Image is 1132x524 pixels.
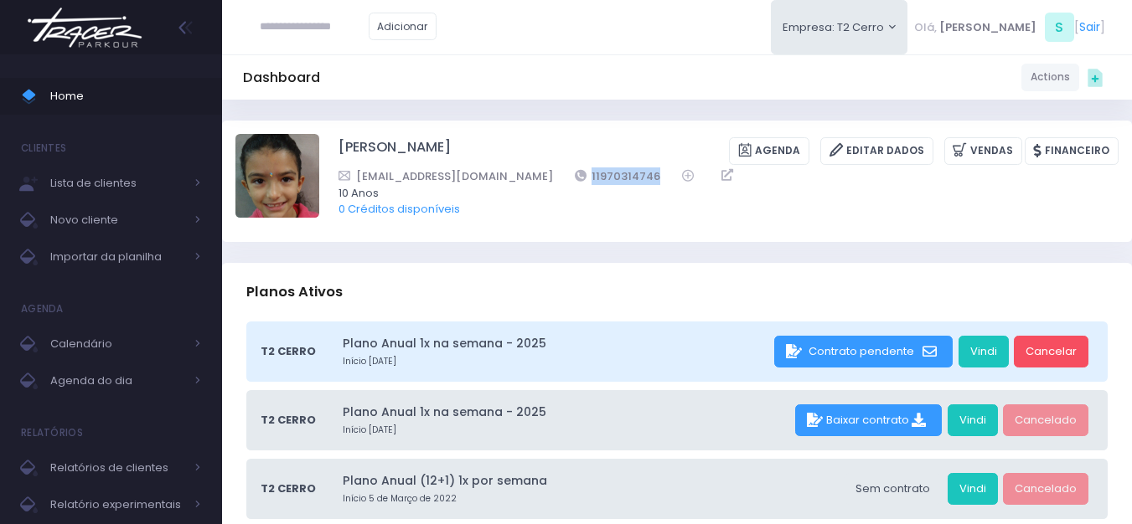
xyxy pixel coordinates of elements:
span: [PERSON_NAME] [939,19,1036,36]
span: Olá, [914,19,937,36]
a: Plano Anual (12+1) 1x por semana [343,472,839,490]
h5: Dashboard [243,69,320,86]
h4: Relatórios [21,416,83,450]
span: Relatórios de clientes [50,457,184,479]
span: Calendário [50,333,184,355]
a: Actions [1021,64,1079,91]
span: Contrato pendente [809,343,914,359]
a: Plano Anual 1x na semana - 2025 [343,403,789,421]
small: Início 5 de Março de 2022 [343,492,839,506]
a: Vendas [944,137,1022,165]
span: S [1045,13,1074,42]
a: Plano Anual 1x na semana - 2025 [343,335,769,352]
small: Início [DATE] [343,424,789,437]
a: 0 Créditos disponíveis [339,201,460,217]
a: 11970314746 [575,167,661,185]
a: Vindi [948,404,998,436]
h4: Agenda [21,292,64,326]
a: Financeiro [1025,137,1119,165]
span: Importar da planilha [50,246,184,268]
div: [ ] [907,8,1111,46]
small: Início [DATE] [343,355,769,368]
a: [PERSON_NAME] [339,137,451,165]
h3: Planos Ativos [246,268,343,316]
a: Vindi [948,473,998,505]
span: Agenda do dia [50,370,184,392]
span: Lista de clientes [50,172,184,194]
a: [EMAIL_ADDRESS][DOMAIN_NAME] [339,167,553,185]
span: Home [50,85,201,107]
span: Relatório experimentais [50,494,184,516]
a: Editar Dados [820,137,933,165]
div: Baixar contrato [795,404,942,436]
span: T2 Cerro [261,412,316,429]
span: T2 Cerro [261,480,316,497]
span: T2 Cerro [261,343,316,360]
a: Agenda [729,137,809,165]
span: 10 Anos [339,185,1097,202]
a: Sair [1079,18,1100,36]
a: Adicionar [369,13,437,40]
div: Sem contrato [844,473,942,505]
a: Vindi [959,336,1009,367]
a: Cancelar [1014,336,1088,367]
span: Novo cliente [50,209,184,231]
img: Alice de Oliveira Santos [235,134,319,218]
h4: Clientes [21,131,66,165]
